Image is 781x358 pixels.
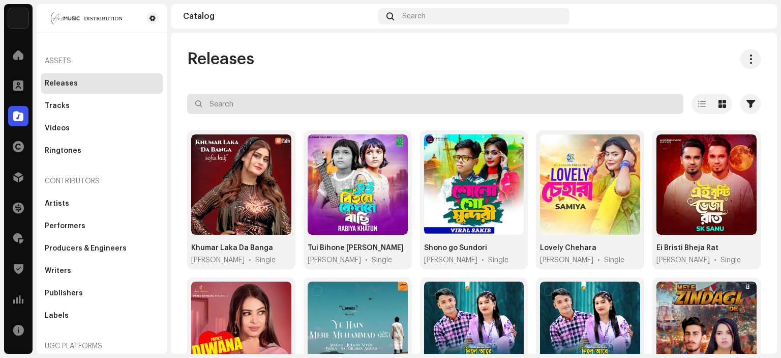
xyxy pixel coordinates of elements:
span: Sofia Kaif [191,255,245,265]
img: d2dfa519-7ee0-40c3-937f-a0ec5b610b05 [748,8,765,24]
span: • [482,255,484,265]
re-m-nav-item: Releases [41,73,163,94]
img: bb356b9b-6e90-403f-adc8-c282c7c2e227 [8,8,28,29]
div: Producers & Engineers [45,244,127,253]
div: Single [372,255,392,265]
div: Single [604,255,624,265]
re-m-nav-item: Videos [41,118,163,139]
span: • [714,255,716,265]
div: Labels [45,312,69,320]
div: Artists [45,200,69,208]
span: Rabiya Khatun [308,255,361,265]
span: Releases [187,49,254,69]
div: Releases [45,79,78,88]
input: Search [187,94,683,114]
re-m-nav-item: Performers [41,216,163,236]
div: Ringtones [45,147,81,155]
re-a-nav-header: Contributors [41,169,163,194]
div: Videos [45,124,70,132]
div: Tui Bihone Kemone Bachi [308,243,404,253]
span: Viral Sakib [424,255,477,265]
re-m-nav-item: Artists [41,194,163,214]
re-m-nav-item: Producers & Engineers [41,238,163,259]
div: Single [255,255,276,265]
re-m-nav-item: Writers [41,261,163,281]
re-m-nav-item: Tracks [41,96,163,116]
div: Performers [45,222,85,230]
span: Search [402,12,426,20]
div: Single [720,255,741,265]
re-m-nav-item: Ringtones [41,141,163,161]
span: • [597,255,600,265]
img: a077dcaa-7d6e-457a-9477-1dc4457363bf [45,12,130,24]
div: Shono go Sundori [424,243,487,253]
re-a-nav-header: Assets [41,49,163,73]
div: Khumar Laka Da Banga [191,243,273,253]
re-m-nav-item: Publishers [41,283,163,304]
div: Single [488,255,508,265]
span: • [365,255,368,265]
span: Samiya Chowdhury [540,255,593,265]
span: • [249,255,251,265]
div: Lovely Chehara [540,243,596,253]
div: Ei Bristi Bheja Rat [656,243,718,253]
re-m-nav-item: Labels [41,306,163,326]
span: SK Sanu [656,255,710,265]
div: Catalog [183,12,374,20]
div: Tracks [45,102,70,110]
div: Publishers [45,289,83,297]
div: Writers [45,267,71,275]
